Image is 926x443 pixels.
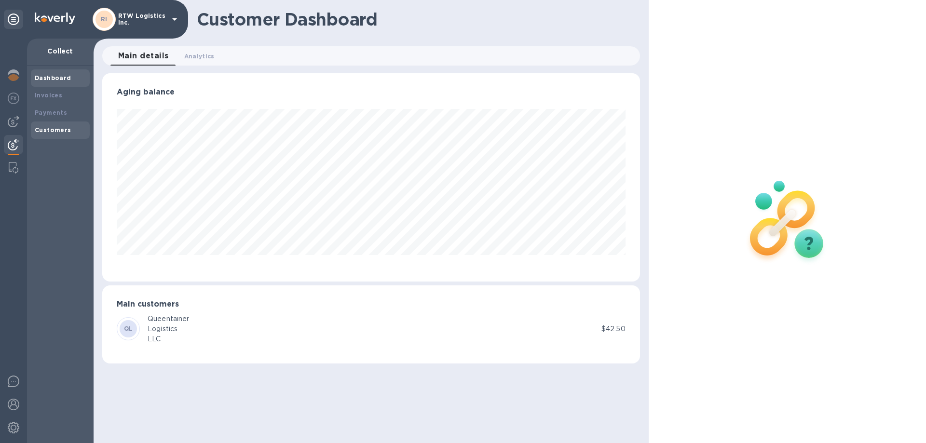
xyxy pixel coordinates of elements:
b: Invoices [35,92,62,99]
h1: Customer Dashboard [197,9,633,29]
h3: Aging balance [117,88,626,97]
p: Collect [35,46,86,56]
div: Logistics [148,324,189,334]
h3: Main customers [117,300,626,309]
div: Unpin categories [4,10,23,29]
b: Dashboard [35,74,71,81]
p: $42.50 [601,324,626,334]
img: Foreign exchange [8,93,19,104]
b: Customers [35,126,71,134]
p: RTW Logistics Inc. [118,13,166,26]
b: Payments [35,109,67,116]
img: Logo [35,13,75,24]
b: RI [101,15,108,23]
div: LLC [148,334,189,344]
b: QL [124,325,133,332]
span: Analytics [184,51,215,61]
span: Main details [118,49,169,63]
div: Queentainer [148,314,189,324]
